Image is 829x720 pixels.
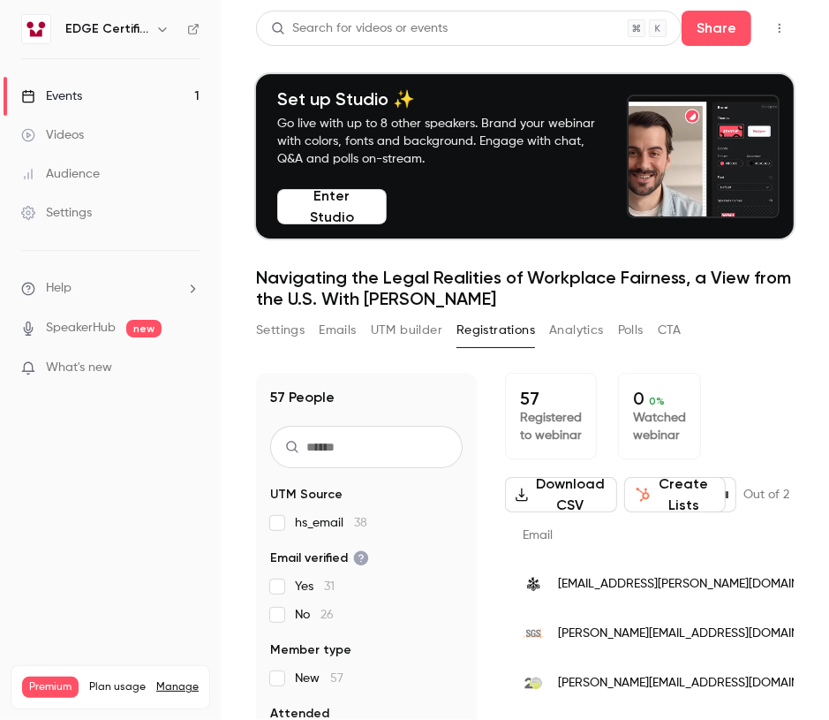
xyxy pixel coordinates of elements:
[330,672,343,685] span: 57
[523,623,544,644] img: sgs.com
[277,189,387,224] button: Enter Studio
[354,517,367,529] span: 38
[46,319,116,337] a: SpeakerHub
[48,102,62,117] img: tab_domain_overview_orange.svg
[658,316,682,345] button: CTA
[89,680,146,694] span: Plan usage
[320,609,334,621] span: 26
[21,279,200,298] li: help-dropdown-opener
[28,28,42,42] img: logo_orange.svg
[549,316,604,345] button: Analytics
[295,514,367,532] span: hs_email
[126,320,162,337] span: new
[456,316,535,345] button: Registrations
[319,316,356,345] button: Emails
[523,529,553,542] span: Email
[324,580,335,593] span: 31
[67,104,158,116] div: Domain Overview
[21,126,84,144] div: Videos
[505,477,617,512] button: Download CSV
[295,578,335,595] span: Yes
[633,388,686,409] p: 0
[633,409,686,444] p: Watched webinar
[256,316,305,345] button: Settings
[682,11,751,46] button: Share
[277,115,613,168] p: Go live with up to 8 other speakers. Brand your webinar with colors, fonts and background. Engage...
[743,486,789,504] p: Out of 2
[176,102,190,117] img: tab_keywords_by_traffic_grey.svg
[624,477,726,512] button: Create Lists
[371,316,442,345] button: UTM builder
[46,46,194,60] div: Domain: [DOMAIN_NAME]
[270,486,343,504] span: UTM Source
[65,20,148,38] h6: EDGE Certification
[21,87,82,105] div: Events
[46,359,112,377] span: What's new
[256,267,794,309] h1: Navigating the Legal Realities of Workplace Fairness, a View from the U.S. With [PERSON_NAME]
[295,670,343,687] span: New
[520,388,582,409] p: 57
[22,677,79,698] span: Premium
[523,672,544,693] img: flocert.net
[523,573,544,595] img: ubs.com
[270,641,351,659] span: Member type
[270,549,369,567] span: Email verified
[21,204,92,222] div: Settings
[195,104,298,116] div: Keywords by Traffic
[21,165,100,183] div: Audience
[49,28,87,42] div: v 4.0.25
[28,46,42,60] img: website_grey.svg
[277,88,613,110] h4: Set up Studio ✨
[649,395,665,407] span: 0 %
[46,279,72,298] span: Help
[520,409,582,444] p: Registered to webinar
[271,19,448,38] div: Search for videos or events
[22,15,50,43] img: EDGE Certification
[270,387,335,408] h1: 57 People
[156,680,199,694] a: Manage
[295,606,334,624] span: No
[618,316,644,345] button: Polls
